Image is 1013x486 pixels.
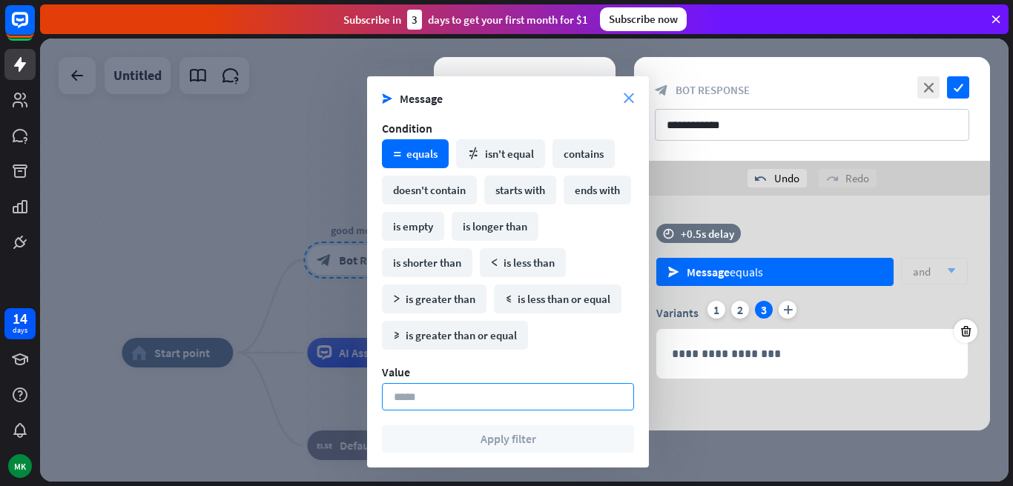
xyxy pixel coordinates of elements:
div: is greater than [382,284,486,313]
i: math_less [491,259,498,267]
span: Bot Response [676,83,750,97]
div: Subscribe in days to get your first month for $1 [343,10,588,30]
span: Message [687,264,730,279]
div: Redo [819,169,877,187]
i: math_greater_or_equal [393,332,400,339]
i: math_equal [393,150,401,158]
div: equals [687,264,763,279]
div: 14 [13,312,27,325]
i: close [917,76,940,99]
div: 2 [731,301,749,319]
span: Message [400,91,624,106]
i: plus [779,301,796,319]
div: equals [382,139,449,168]
i: block_bot_response [655,84,668,97]
span: and [913,264,931,279]
button: Open LiveChat chat widget [12,6,56,50]
i: math_less_or_equal [505,296,512,303]
i: time [663,228,674,239]
i: undo [755,173,767,184]
div: 3 [407,10,422,30]
i: close [624,93,634,104]
i: send [382,93,392,104]
div: Undo [748,169,807,187]
div: is shorter than [382,248,472,277]
div: 3 [755,301,773,319]
div: is empty [382,212,444,241]
div: contains [552,139,615,168]
div: MK [8,454,32,478]
i: math_not_equal [467,147,480,160]
div: days [13,325,27,336]
div: ends with [564,176,631,204]
div: doesn't contain [382,176,477,204]
div: is less than or equal [494,284,621,313]
div: is longer than [452,212,538,241]
div: Value [382,364,634,379]
div: is greater than or equal [382,321,528,350]
div: Condition [382,121,634,136]
i: redo [826,173,838,184]
a: 14 days [4,308,36,339]
i: math_greater [393,296,400,303]
div: starts with [484,176,556,204]
div: Subscribe now [600,7,687,31]
i: send [668,267,679,278]
div: isn't equal [456,139,545,168]
button: Apply filter [382,425,634,453]
span: Variants [656,305,699,320]
i: check [947,76,969,99]
div: 1 [707,301,725,319]
i: arrow_down [940,267,956,276]
div: is less than [480,248,566,277]
div: +0.5s delay [681,227,734,241]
